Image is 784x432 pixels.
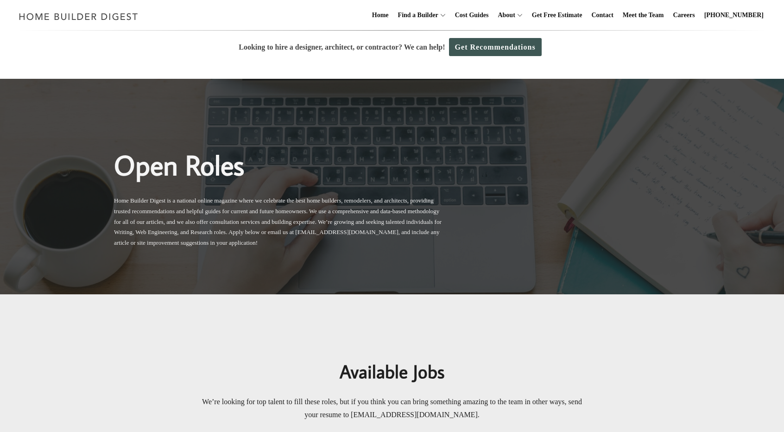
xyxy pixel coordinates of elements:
[114,116,445,185] h2: Open Roles
[701,0,767,30] a: [PHONE_NUMBER]
[114,196,445,248] p: Home Builder Digest is a national online magazine where we celebrate the best home builders, remo...
[670,0,699,30] a: Careers
[368,0,392,30] a: Home
[619,0,668,30] a: Meet the Team
[394,0,438,30] a: Find a Builder
[528,0,586,30] a: Get Free Estimate
[197,339,587,385] h2: Available Jobs
[15,7,142,25] img: Home Builder Digest
[449,38,542,56] a: Get Recommendations
[197,395,587,421] p: We’re looking for top talent to fill these roles, but if you think you can bring something amazin...
[494,0,515,30] a: About
[451,0,493,30] a: Cost Guides
[588,0,617,30] a: Contact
